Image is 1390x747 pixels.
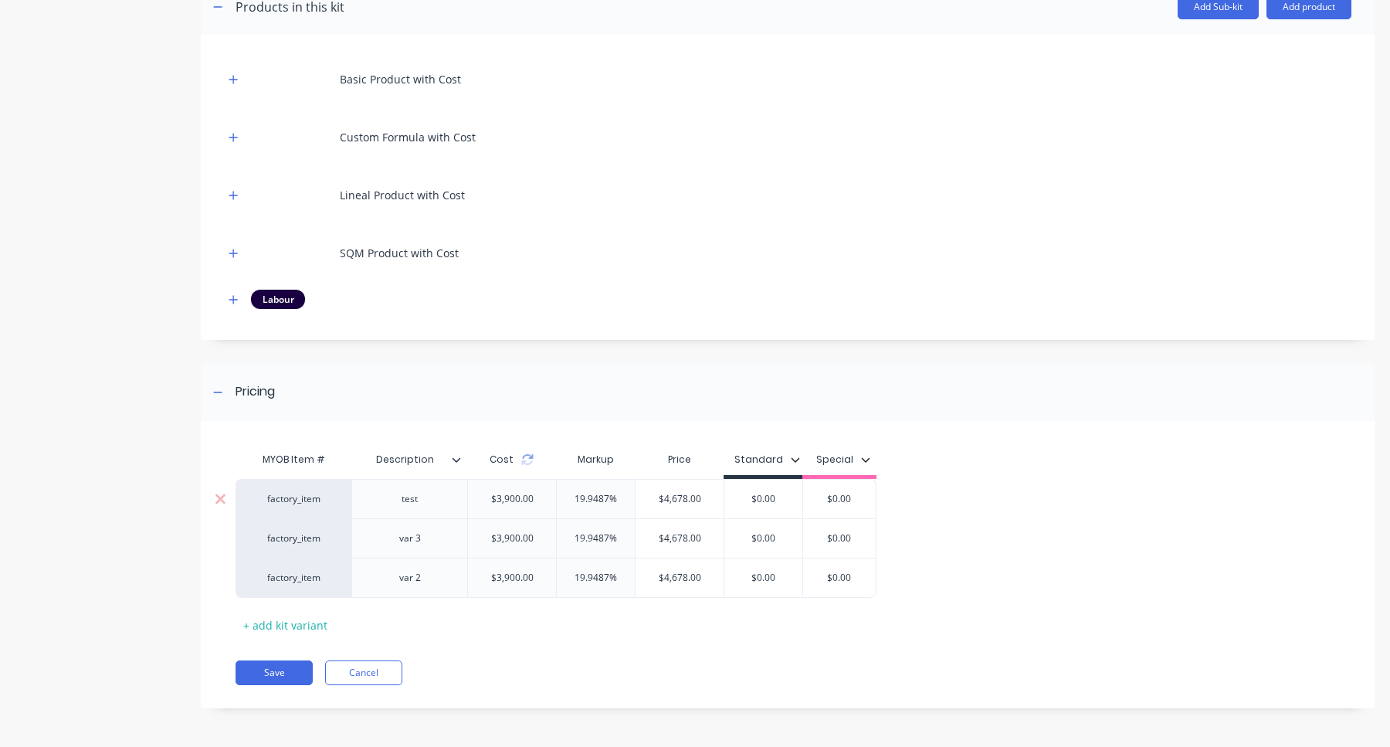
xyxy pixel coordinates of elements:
div: Lineal Product with Cost [340,187,465,203]
div: $0.00 [801,519,878,558]
div: Basic Product with Cost [340,71,461,87]
button: Standard [727,448,808,471]
div: $0.00 [724,559,802,597]
div: + add kit variant [236,613,335,637]
div: factory_item [252,531,337,545]
div: 19.9487% [557,480,635,518]
div: $0.00 [801,559,878,597]
div: 19.9487% [557,519,635,558]
div: 19.9487% [557,559,635,597]
div: Custom Formula with Cost [340,129,476,145]
span: Cost [490,453,514,467]
div: Standard [734,453,783,467]
button: Cancel [325,660,402,685]
div: $0.00 [724,480,802,518]
div: test [371,489,449,509]
div: factory_item [252,571,337,585]
div: Markup [556,444,635,475]
div: factory_item [252,492,337,506]
div: MYOB Item # [236,444,351,475]
div: $4,678.00 [636,480,724,518]
div: SQM Product with Cost [340,245,459,261]
div: $4,678.00 [636,519,724,558]
div: factory_itemvar 2$3,900.0019.9487%$4,678.00$0.00$0.00 [236,558,876,598]
div: var 2 [371,568,449,588]
button: Save [236,660,313,685]
div: factory_itemtest$3,900.0019.9487%$4,678.00$0.00$0.00 [236,479,876,518]
div: Pricing [236,382,275,402]
div: Price [635,444,724,475]
div: Description [351,444,467,475]
div: Labour [251,290,305,308]
div: $3,900.00 [479,480,546,518]
div: var 3 [371,528,449,548]
div: $0.00 [724,519,802,558]
div: factory_itemvar 3$3,900.0019.9487%$4,678.00$0.00$0.00 [236,518,876,558]
button: Special [809,448,878,471]
div: $3,900.00 [479,519,546,558]
div: Description [351,440,458,479]
div: $0.00 [801,480,878,518]
div: $4,678.00 [636,559,724,597]
div: Special [816,453,853,467]
div: Cost [467,444,556,475]
div: $3,900.00 [479,559,546,597]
